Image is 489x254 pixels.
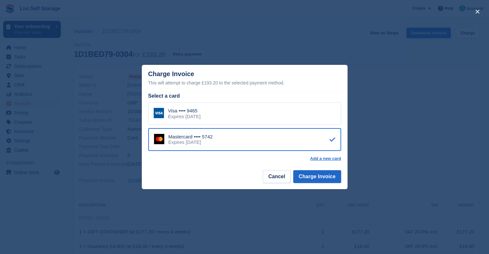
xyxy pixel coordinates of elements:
img: Mastercard Logo [154,134,164,144]
button: Cancel [263,170,290,183]
div: Charge Invoice [148,70,341,87]
button: Charge Invoice [293,170,341,183]
div: Expires [DATE] [168,114,201,119]
img: Visa Logo [154,108,164,118]
div: This will attempt to charge £193.20 to the selected payment method. [148,79,341,87]
div: Visa •••• 9465 [168,108,201,114]
div: Select a card [148,92,341,100]
div: Mastercard •••• 5742 [168,134,213,140]
button: close [472,6,483,17]
div: Expires [DATE] [168,139,213,145]
a: Add a new card [310,156,341,161]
